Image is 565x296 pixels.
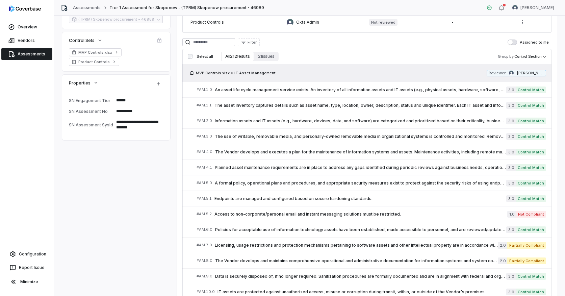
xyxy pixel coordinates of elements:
[197,196,212,201] span: # AM.5.1
[217,289,506,295] span: IT assets are protected against unauthorized access, misuse or corruption during transit, within,...
[67,34,105,46] button: Control Sets
[3,248,51,260] a: Configuration
[498,242,507,249] span: 2.0
[506,273,516,280] span: 3.0
[1,48,52,60] a: Assessments
[197,253,546,268] a: #AM.8.0The Vendor develops and maintains comprehensive operational and administrative documentati...
[520,5,554,10] span: [PERSON_NAME]
[197,289,215,294] span: # AM.10.0
[506,226,516,233] span: 3.0
[214,212,507,217] span: Access to non-corporate/personal email and instant messaging solutions must be restricted.
[516,226,546,233] span: Control Match
[215,149,506,155] span: The Vendor develops and executes a plan for the maintenance of information systems and assets. Ma...
[215,118,506,124] span: Information assets and IT assets (e.g., hardware, devices, data, and software) are categorized an...
[215,258,498,264] span: The Vendor develops and maintains comprehensive operational and administrative documentation for ...
[506,87,516,93] span: 3.0
[506,164,516,171] span: 3.0
[215,243,498,248] span: Licensing, usage restrictions and protection mechanisms pertaining to software assets and other i...
[69,122,113,127] div: SN Assessment SysId
[509,71,514,75] img: Tomo Majima avatar
[197,129,546,144] a: #AM.3.0The use of writable, removable media, and personally-owned removable media in organization...
[508,40,549,45] label: Assigned to me
[517,71,544,76] span: [PERSON_NAME]
[69,109,113,114] div: SN Assessment No
[506,180,516,187] span: 3.0
[197,149,212,154] span: # AM.4.0
[197,206,546,222] a: #AM.5.2Access to non-corporate/personal email and instant messaging solutions must be restricted....
[73,5,101,10] a: Assessments
[516,102,546,109] span: Control Match
[69,37,95,43] span: Control Sets
[1,34,52,47] a: Vendors
[215,274,506,279] span: Data is securely disposed of, if no longer required. Sanitization procedures are formally documen...
[188,54,192,59] input: Select all
[506,149,516,155] span: 3.0
[248,40,257,45] span: Filter
[506,133,516,140] span: 3.0
[197,103,212,108] span: # AM.1.1
[1,21,52,33] a: Overview
[197,258,212,263] span: # AM.8.0
[214,103,506,108] span: The asset inventory captures details such as asset name, type, location, owner, description, stat...
[506,118,516,124] span: 3.0
[238,38,260,46] button: Filter
[214,196,506,201] span: Endpoints are managed and configured based on secure hardening standards.
[507,242,546,249] span: Partially Compliant
[197,227,212,232] span: # AM.6.0
[507,211,516,218] span: 1.0
[506,195,516,202] span: 3.0
[197,238,546,253] a: #AM.7.0Licensing, usage restrictions and protection mechanisms pertaining to software assets and ...
[296,20,319,25] span: Okta Admin
[215,180,506,186] span: A formal policy, operational plans and procedures, and appropriate security measures exist to pro...
[516,273,546,280] span: Control Match
[215,227,506,232] span: Policies for acceptable use of information technology assets have been established, made accessib...
[197,134,212,139] span: # AM.3.0
[498,257,507,264] span: 2.0
[197,113,546,128] a: #AM.2.0Information assets and IT assets (e.g., hardware, devices, data, and software) are categor...
[516,180,546,187] span: Control Match
[197,118,212,123] span: # AM.2.0
[215,87,506,93] span: An asset life cycle management service exists. An inventory of all information assets and IT asse...
[508,40,517,45] button: Assigned to me
[197,98,546,113] a: #AM.1.1The asset inventory captures details such as asset name, type, location, owner, descriptio...
[506,289,516,295] span: 3.0
[215,165,506,170] span: Planned asset maintenance requirements are in place to address any gaps identified during periodi...
[197,191,546,206] a: #AM.5.1Endpoints are managed and configured based on secure hardening standards.3.0Control Match
[197,144,546,159] a: #AM.4.0The Vendor develops and executes a plan for the maintenance of information systems and ass...
[197,160,546,175] a: #AM 4.1Planned asset maintenance requirements are in place to address any gaps identified during ...
[254,52,279,61] button: 21 issues
[69,98,113,103] div: SN Engagement Tier
[69,80,91,86] span: Properties
[197,82,546,97] a: #AM.1.0An asset life cycle management service exists. An inventory of all information assets and ...
[516,118,546,124] span: Control Match
[67,77,101,89] button: Properties
[516,133,546,140] span: Control Match
[69,48,122,56] a: MVP Controls.xlsx
[516,195,546,202] span: Control Match
[489,71,506,76] span: Reviewer
[516,164,546,171] span: Control Match
[197,54,213,59] span: Select all
[512,5,518,10] img: Tomo Majima avatar
[507,257,546,264] span: Partially Compliant
[9,5,41,12] img: logo-D7KZi-bG.svg
[78,59,110,65] span: Product Controls
[197,175,546,191] a: #AM.5.0A formal policy, operational plans and procedures, and appropriate security measures exist...
[190,20,276,25] div: Product Controls
[78,50,112,55] span: MVP Controls.xlsx
[516,289,546,295] span: Control Match
[516,211,546,218] span: Not Compliant
[498,54,514,59] span: Group by
[452,20,507,25] div: -
[197,87,212,92] span: # AM.1.0
[197,243,212,248] span: # AM.7.0
[3,262,51,274] button: Report Issue
[197,274,212,279] span: # AM.9.0
[197,180,212,186] span: # AM.5.0
[516,87,546,93] span: Control Match
[369,19,397,26] span: Not reviewed
[516,149,546,155] span: Control Match
[197,212,212,217] span: # AM.5.2
[3,275,51,289] button: Minimize
[506,102,516,109] span: 3.0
